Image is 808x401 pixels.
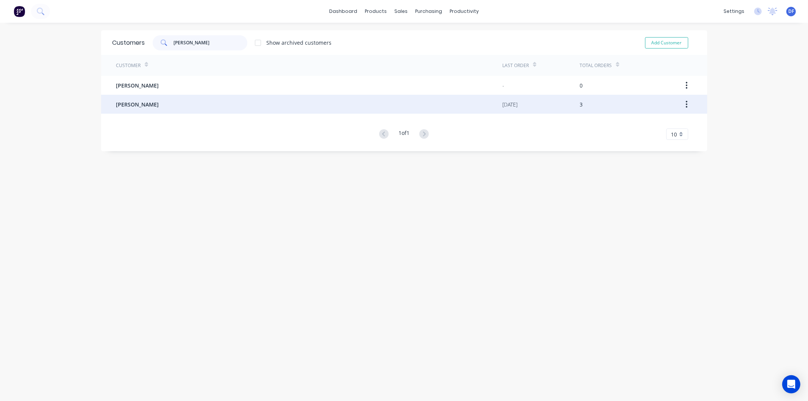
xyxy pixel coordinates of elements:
div: Customers [113,38,145,47]
span: [PERSON_NAME] [116,100,159,108]
div: Customer [116,62,141,69]
div: Show archived customers [267,39,332,47]
div: settings [720,6,748,17]
img: Factory [14,6,25,17]
div: Last Order [503,62,529,69]
a: dashboard [325,6,361,17]
div: sales [391,6,411,17]
button: Add Customer [645,37,688,49]
span: 10 [671,130,677,138]
div: [DATE] [503,100,518,108]
div: purchasing [411,6,446,17]
span: DF [788,8,794,15]
div: Open Intercom Messenger [782,375,800,393]
div: productivity [446,6,483,17]
div: 1 of 1 [399,129,409,140]
div: products [361,6,391,17]
div: Total Orders [580,62,612,69]
span: [PERSON_NAME] [116,81,159,89]
div: 0 [580,81,583,89]
div: 3 [580,100,583,108]
input: Search customers... [173,35,247,50]
div: - [503,81,505,89]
